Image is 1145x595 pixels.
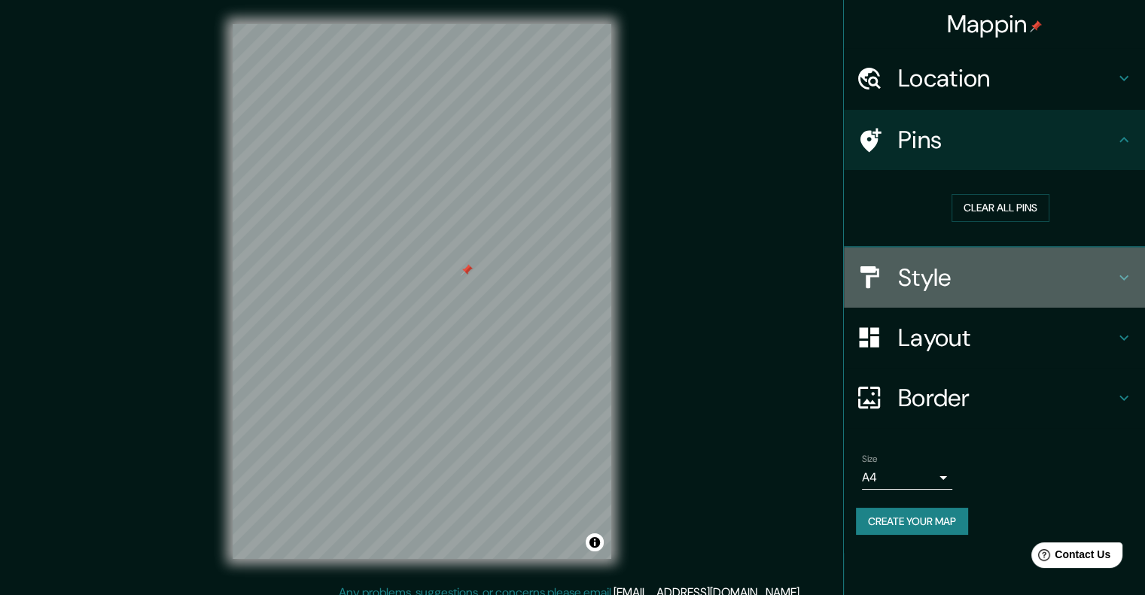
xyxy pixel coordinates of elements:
[844,110,1145,170] div: Pins
[898,125,1115,155] h4: Pins
[947,9,1043,39] h4: Mappin
[586,533,604,551] button: Toggle attribution
[844,48,1145,108] div: Location
[898,263,1115,293] h4: Style
[233,24,611,559] canvas: Map
[898,63,1115,93] h4: Location
[844,247,1145,308] div: Style
[856,508,968,536] button: Create your map
[844,308,1145,368] div: Layout
[862,452,878,465] label: Size
[898,383,1115,413] h4: Border
[844,368,1145,428] div: Border
[862,466,952,490] div: A4
[1011,536,1128,578] iframe: Help widget launcher
[898,323,1115,353] h4: Layout
[952,194,1049,222] button: Clear all pins
[1030,20,1042,32] img: pin-icon.png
